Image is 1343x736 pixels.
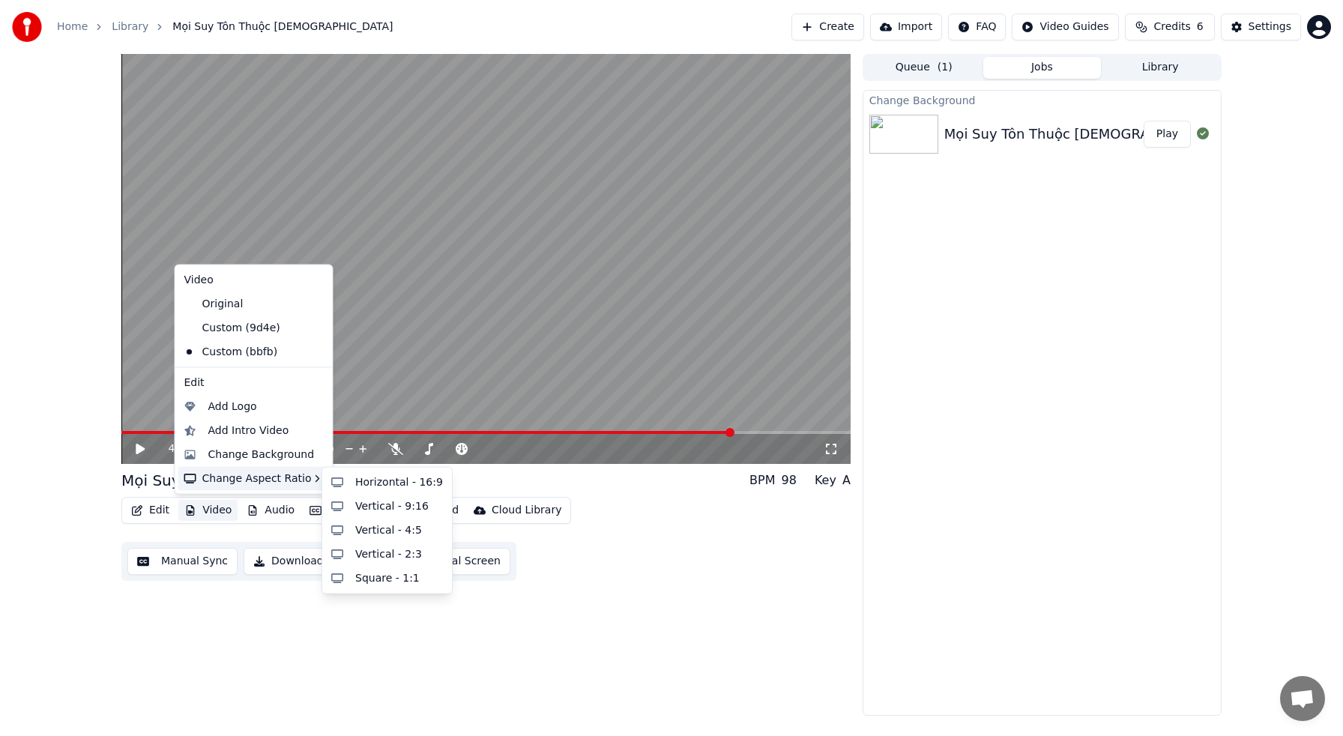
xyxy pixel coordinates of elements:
div: Cloud Library [492,503,561,518]
div: Square - 1:1 [355,570,420,585]
div: Add Intro Video [208,423,289,438]
button: Library [1101,57,1219,79]
div: Settings [1249,19,1291,34]
div: Vertical - 9:16 [355,498,429,513]
div: A [842,471,851,489]
button: Video Guides [1012,13,1118,40]
span: ( 1 ) [938,60,953,75]
button: Credits6 [1125,13,1215,40]
div: 98 [782,471,797,489]
button: Edit [125,500,175,521]
div: Original [178,292,307,316]
div: Vertical - 2:3 [355,546,422,561]
div: BPM [749,471,775,489]
div: Mọi Suy Tôn Thuộc [DEMOGRAPHIC_DATA] [121,470,436,491]
div: Mọi Suy Tôn Thuộc [DEMOGRAPHIC_DATA] [944,124,1228,145]
button: Queue [865,57,983,79]
button: Video [178,500,238,521]
div: Add Logo [208,399,257,414]
button: Import [870,13,942,40]
a: Open chat [1280,676,1325,721]
div: Key [815,471,836,489]
div: Video [178,268,330,292]
div: Edit [178,370,330,394]
span: 4:04 [169,441,192,456]
div: Change Aspect Ratio [178,466,330,490]
nav: breadcrumb [57,19,393,34]
a: Home [57,19,88,34]
button: Audio [241,500,301,521]
button: Create [791,13,864,40]
button: Play [1144,121,1191,148]
div: Vertical - 4:5 [355,522,422,537]
img: youka [12,12,42,42]
div: / [169,441,205,456]
button: Download Video [244,548,366,575]
button: Jobs [983,57,1102,79]
span: Credits [1153,19,1190,34]
button: Manual Sync [127,548,238,575]
div: Custom (bbfb) [178,340,307,364]
div: Change Background [863,91,1221,109]
div: Custom (9d4e) [178,316,307,340]
a: Library [112,19,148,34]
div: Horizontal - 16:9 [355,475,443,490]
div: Change Background [208,447,315,462]
button: Settings [1221,13,1301,40]
span: Mọi Suy Tôn Thuộc [DEMOGRAPHIC_DATA] [172,19,393,34]
button: FAQ [948,13,1006,40]
span: 6 [1197,19,1204,34]
button: Subtitles [304,500,379,521]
